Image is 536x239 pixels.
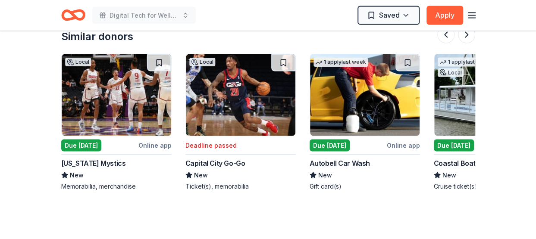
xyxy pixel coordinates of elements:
[185,140,237,151] div: Deadline passed
[357,6,420,25] button: Saved
[310,158,370,168] div: Autobell Car Wash
[61,140,101,152] div: Due [DATE]
[92,7,196,24] button: Digital Tech for Wellness and Silent Auction Arts Fundraiser
[61,158,126,168] div: [US_STATE] Mystics
[438,68,464,77] div: Local
[426,6,463,25] button: Apply
[70,170,84,180] span: New
[434,140,474,152] div: Due [DATE]
[313,58,368,67] div: 1 apply last week
[110,10,179,21] span: Digital Tech for Wellness and Silent Auction Arts Fundraiser
[194,170,208,180] span: New
[185,54,296,191] a: Image for Capital City Go-GoLocalDeadline passedCapital City Go-GoNewTicket(s), memorabilia
[434,158,502,168] div: Coastal Boat Cruises
[310,140,350,152] div: Due [DATE]
[189,58,215,66] div: Local
[185,158,245,168] div: Capital City Go-Go
[438,58,492,67] div: 1 apply last week
[61,182,172,191] div: Memorabilia, merchandise
[61,30,133,43] div: Similar donors
[65,58,91,66] div: Local
[310,182,420,191] div: Gift card(s)
[442,170,456,180] span: New
[387,140,420,151] div: Online app
[138,140,172,151] div: Online app
[310,54,420,136] img: Image for Autobell Car Wash
[318,170,332,180] span: New
[62,54,171,136] img: Image for Washington Mystics
[186,54,295,136] img: Image for Capital City Go-Go
[310,54,420,191] a: Image for Autobell Car Wash1 applylast weekDue [DATE]Online appAutobell Car WashNewGift card(s)
[61,54,172,191] a: Image for Washington MysticsLocalDue [DATE]Online app[US_STATE] MysticsNewMemorabilia, merchandise
[61,5,85,25] a: Home
[379,9,400,21] span: Saved
[185,182,296,191] div: Ticket(s), memorabilia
